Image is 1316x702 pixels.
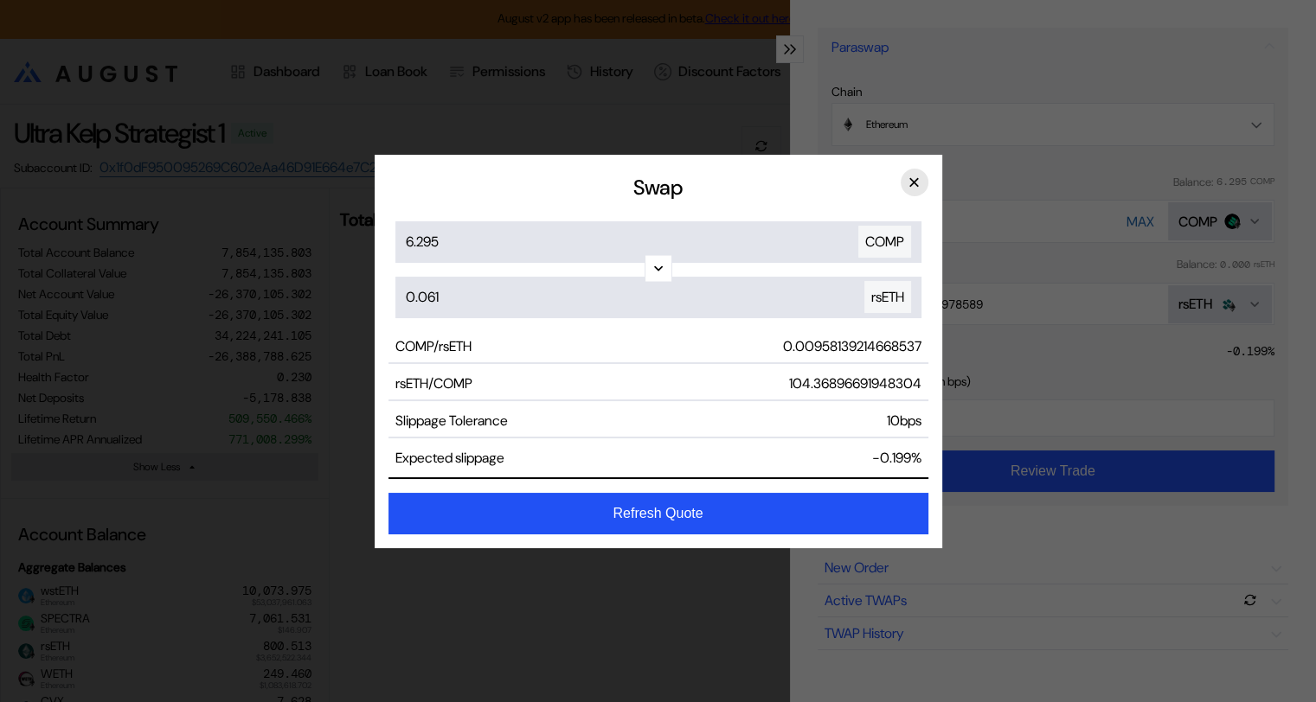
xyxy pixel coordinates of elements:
button: close modal [901,169,928,196]
ya-tr-span: Swap [633,174,683,201]
button: Refresh Quote [388,493,928,534]
ya-tr-span: rsETH/COMP [395,374,472,392]
code: 10 bps [887,412,921,430]
code: 0.00958139214668537 [783,337,921,355]
span: 6.295 [406,233,439,251]
ya-tr-span: Refresh Quote [613,506,703,521]
ya-tr-span: COMP/rsETH [395,337,472,355]
code: -0.199% [872,449,921,467]
ya-tr-span: rsETH [871,288,904,306]
span: 0.061 [406,288,439,306]
div: Review Trade [375,155,942,548]
code: 104.36896691948304 [789,374,921,392]
ya-tr-span: Slippage Tolerance [395,412,508,430]
ya-tr-span: Expected slippage [395,449,504,467]
ya-tr-span: × [908,170,920,194]
ya-tr-span: COMP [865,233,904,251]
